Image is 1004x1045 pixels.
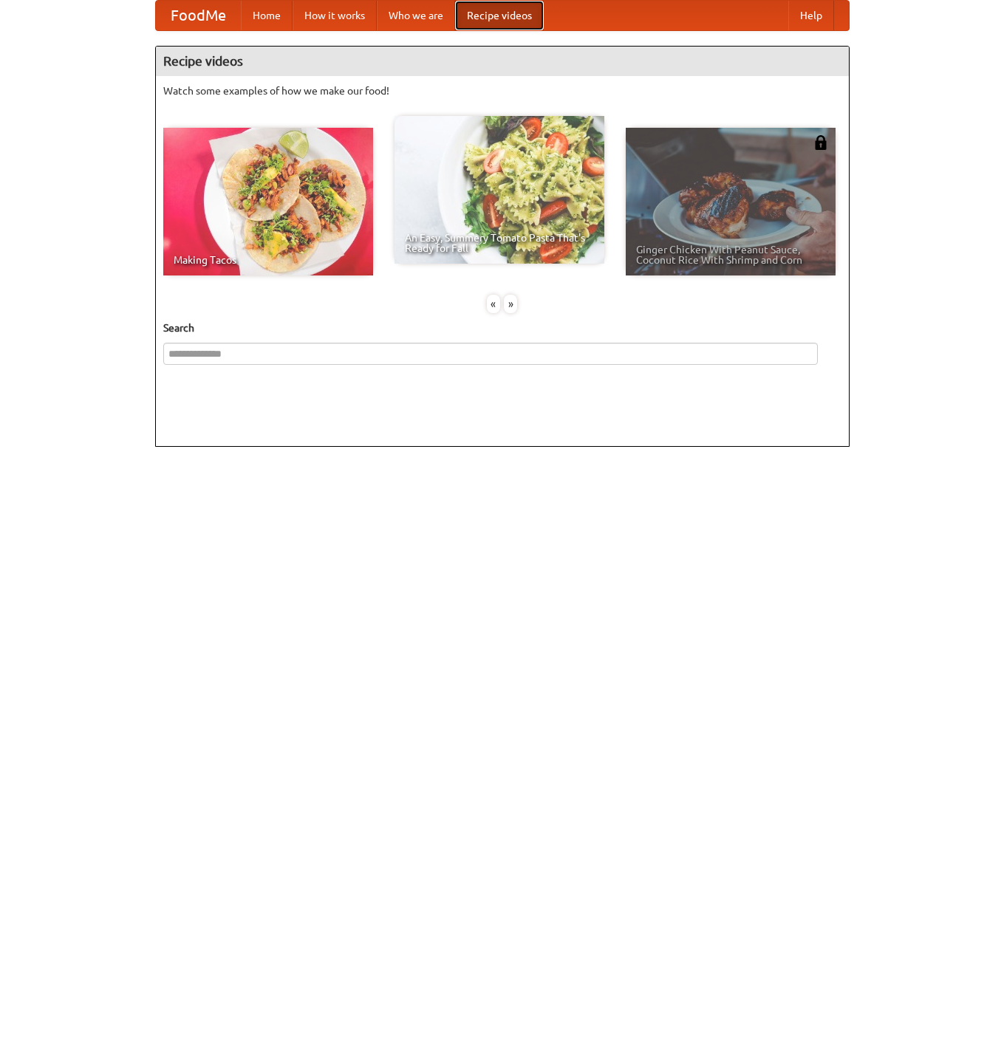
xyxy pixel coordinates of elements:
a: Making Tacos [163,128,373,275]
div: « [487,295,500,313]
a: Recipe videos [455,1,544,30]
h4: Recipe videos [156,47,849,76]
span: An Easy, Summery Tomato Pasta That's Ready for Fall [405,233,594,253]
img: 483408.png [813,135,828,150]
a: An Easy, Summery Tomato Pasta That's Ready for Fall [395,116,604,264]
a: FoodMe [156,1,241,30]
a: Home [241,1,293,30]
p: Watch some examples of how we make our food! [163,83,841,98]
div: » [504,295,517,313]
h5: Search [163,321,841,335]
span: Making Tacos [174,255,363,265]
a: Help [788,1,834,30]
a: How it works [293,1,377,30]
a: Who we are [377,1,455,30]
